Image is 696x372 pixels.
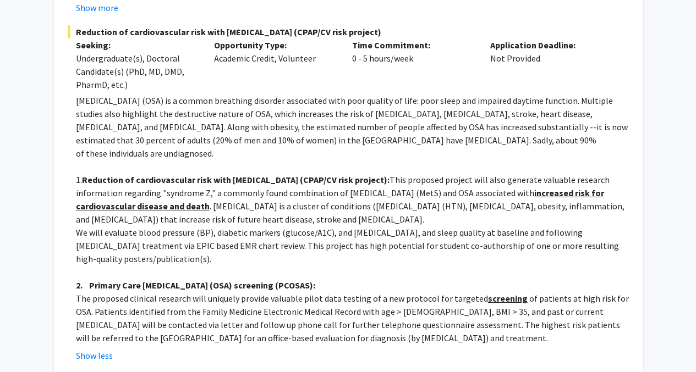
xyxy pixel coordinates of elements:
[206,38,344,91] div: Academic Credit, Volunteer
[214,38,336,52] p: Opportunity Type:
[76,187,604,212] u: increased risk for cardiovascular disease and death
[82,174,390,185] strong: Reduction of cardiovascular risk with [MEDICAL_DATA] (CPAP/CV risk project):
[76,173,629,226] p: 1. This proposed project will also generate valuable research information regarding "syndrome Z,"...
[488,293,528,304] u: screening
[76,280,315,291] strong: 2. Primary Care [MEDICAL_DATA] (OSA) screening (PCOSAS):
[352,38,474,52] p: Time Commitment:
[8,323,47,364] iframe: Chat
[76,38,198,52] p: Seeking:
[76,292,629,345] p: The proposed clinical research will uniquely provide valuable pilot data testing of a new protoco...
[76,52,198,91] div: Undergraduate(s), Doctoral Candidate(s) (PhD, MD, DMD, PharmD, etc.)
[68,25,629,38] span: Reduction of cardiovascular risk with [MEDICAL_DATA] (CPAP/CV risk project)
[490,38,612,52] p: Application Deadline:
[344,38,482,91] div: 0 - 5 hours/week
[76,1,118,14] button: Show more
[76,94,629,160] p: [MEDICAL_DATA] (OSA) is a common breathing disorder associated with poor quality of life: poor sl...
[76,226,629,265] p: We will evaluate blood pressure (BP), diabetic markers (glucose/A1C), and [MEDICAL_DATA], and sle...
[76,349,113,362] button: Show less
[482,38,620,91] div: Not Provided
